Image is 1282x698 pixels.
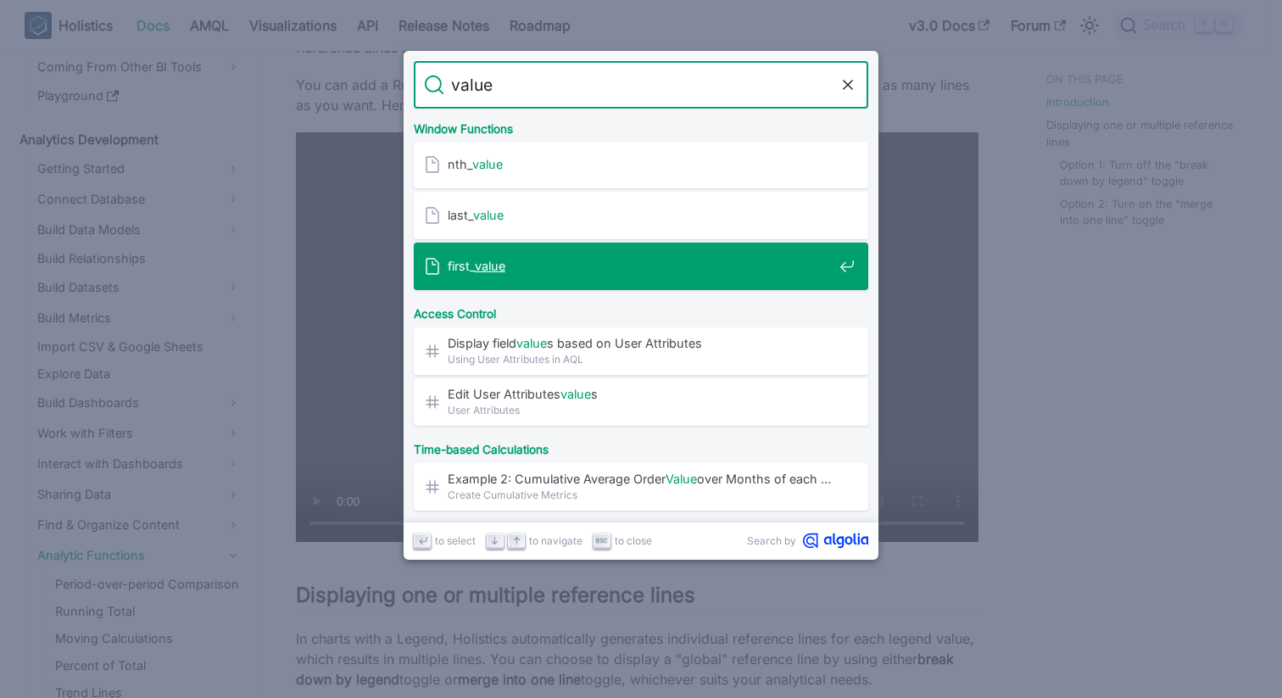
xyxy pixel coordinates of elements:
[472,157,503,171] mark: value
[416,534,429,547] svg: Enter key
[414,243,868,290] a: first_value
[747,533,868,549] a: Search byAlgolia
[448,351,833,367] span: Using User Attributes in AQL
[444,61,838,109] input: Search docs
[560,387,591,401] mark: value
[803,533,868,549] svg: Algolia
[473,208,504,222] mark: value
[414,463,868,511] a: Example 2: Cumulative Average OrderValueover Months of each …Create Cumulative Metrics
[510,534,523,547] svg: Arrow up
[414,141,868,188] a: nth_value
[414,327,868,375] a: Display fieldvalues based on User Attributes​Using User Attributes in AQL
[410,109,872,142] div: Window Functions
[615,533,652,549] span: to close
[414,192,868,239] a: last_value
[448,335,833,351] span: Display field s based on User Attributes​
[448,471,833,487] span: Example 2: Cumulative Average Order over Months of each …
[488,534,501,547] svg: Arrow down
[747,533,796,549] span: Search by
[448,487,833,503] span: Create Cumulative Metrics
[448,402,833,418] span: User Attributes
[666,472,697,486] mark: Value
[410,429,872,463] div: Time-based Calculations
[475,259,505,273] mark: value
[448,258,833,274] span: first_
[410,293,872,327] div: Access Control
[448,386,833,402] span: Edit User Attributes s​
[529,533,582,549] span: to navigate
[448,207,833,223] span: last_
[410,514,872,548] div: Docs
[414,378,868,426] a: Edit User Attributesvalues​User Attributes
[595,534,608,547] svg: Escape key
[448,156,833,172] span: nth_
[435,533,476,549] span: to select
[516,336,547,350] mark: value
[838,75,858,95] button: Clear the query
